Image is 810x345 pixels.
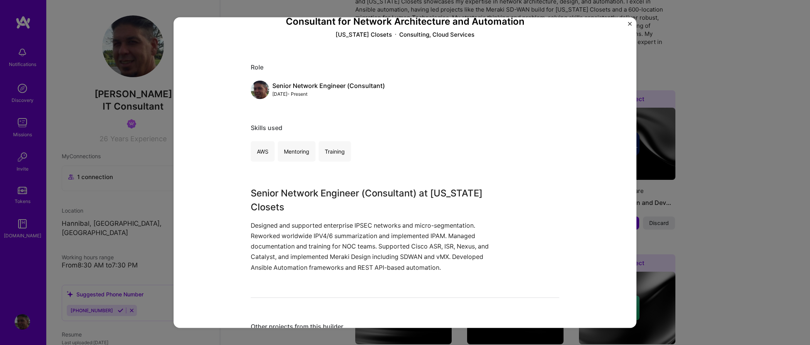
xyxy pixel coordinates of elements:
div: Role [251,63,559,71]
img: Dot [395,30,396,39]
div: Other projects from this builder [251,323,559,331]
div: Skills used [251,124,559,132]
div: Mentoring [278,141,316,162]
div: [US_STATE] Closets [336,30,392,39]
h3: Consultant for Network Architecture and Automation [251,16,559,27]
div: Training [319,141,351,162]
h3: Senior Network Engineer (Consultant) at [US_STATE] Closets [251,186,501,214]
div: Senior Network Engineer (Consultant) [272,82,385,90]
button: Close [628,22,632,30]
div: AWS [251,141,275,162]
p: Designed and supported enterprise IPSEC networks and micro-segmentation. Reworked worldwide IPV4/... [251,220,501,273]
div: [DATE] - Present [272,90,385,98]
div: Consulting, Cloud Services [399,30,474,39]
